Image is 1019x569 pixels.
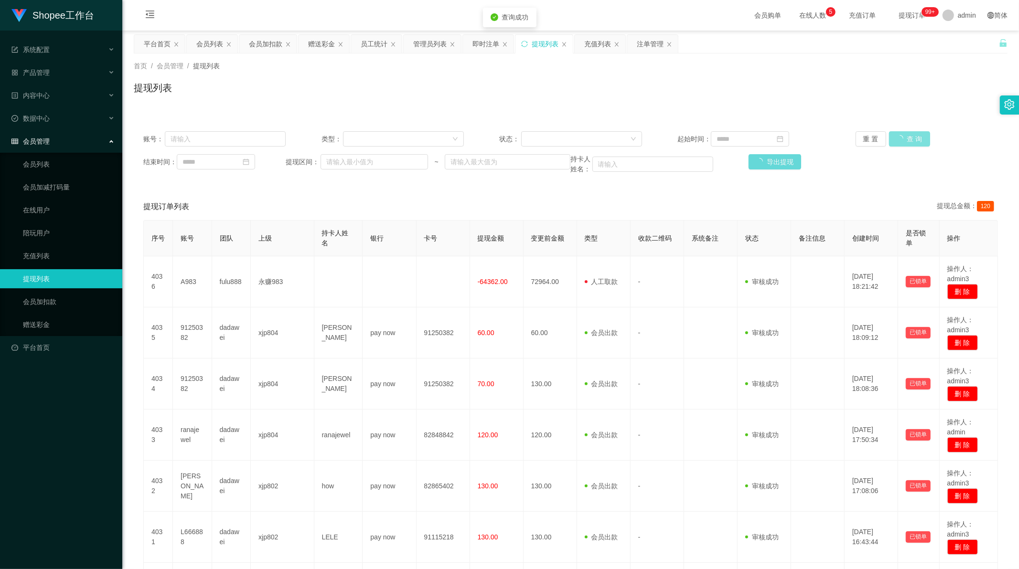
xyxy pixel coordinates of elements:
[11,138,18,145] i: 图标: table
[11,338,115,357] a: 图标: dashboard平台首页
[478,533,498,541] span: 130.00
[524,358,577,410] td: 130.00
[212,358,251,410] td: dadawei
[251,256,314,307] td: 永赚983
[585,533,618,541] span: 会员出款
[947,520,974,538] span: 操作人：admin3
[584,35,611,53] div: 充值列表
[11,69,18,76] i: 图标: appstore-o
[845,410,898,461] td: [DATE] 17:50:34
[314,461,363,512] td: how
[638,482,641,490] span: -
[499,134,521,144] span: 状态：
[11,11,94,19] a: Shopee工作台
[745,278,779,285] span: 审核成功
[249,35,282,53] div: 会员加扣款
[363,512,416,563] td: pay now
[777,136,783,142] i: 图标: calendar
[187,62,189,70] span: /
[212,256,251,307] td: fulu888
[947,386,978,401] button: 删 除
[585,234,598,242] span: 类型
[524,410,577,461] td: 120.00
[585,431,618,439] span: 会员出款
[852,234,879,242] span: 创建时间
[906,480,931,492] button: 已锁单
[314,307,363,358] td: [PERSON_NAME]
[745,533,779,541] span: 审核成功
[220,234,233,242] span: 团队
[906,327,931,338] button: 已锁单
[947,284,978,299] button: 删 除
[144,256,173,307] td: 4036
[450,42,455,47] i: 图标: close
[845,307,898,358] td: [DATE] 18:09:12
[165,131,286,147] input: 请输入
[478,329,494,337] span: 60.00
[977,201,994,211] span: 120
[23,178,115,197] a: 会员加减打码量
[745,431,779,439] span: 审核成功
[987,12,994,19] i: 图标: global
[11,9,27,22] img: logo.9652507e.png
[390,42,396,47] i: 图标: close
[173,410,212,461] td: ranajewel
[478,482,498,490] span: 130.00
[417,410,470,461] td: 82848842
[417,512,470,563] td: 91115218
[196,35,223,53] div: 会员列表
[428,157,445,167] span: ~
[144,512,173,563] td: 4031
[570,154,592,174] span: 持卡人姓名：
[363,307,416,358] td: pay now
[491,13,498,21] i: icon: check-circle
[143,157,177,167] span: 结束时间：
[144,35,171,53] div: 平台首页
[585,482,618,490] span: 会员出款
[151,234,165,242] span: 序号
[937,201,998,212] div: 提现总金额：
[692,234,719,242] span: 系统备注
[11,115,18,122] i: 图标: check-circle-o
[417,358,470,410] td: 91250382
[524,512,577,563] td: 130.00
[363,461,416,512] td: pay now
[947,418,974,436] span: 操作人：admin
[212,461,251,512] td: dadawei
[308,35,335,53] div: 赠送彩金
[947,488,978,504] button: 删 除
[285,42,291,47] i: 图标: close
[845,256,898,307] td: [DATE] 18:21:42
[947,265,974,283] span: 操作人：admin3
[314,512,363,563] td: LELE
[417,461,470,512] td: 82865402
[173,256,212,307] td: A983
[314,410,363,461] td: ranajewel
[251,512,314,563] td: xjp802
[585,278,618,285] span: 人工取款
[23,200,115,220] a: 在线用户
[524,256,577,307] td: 72964.00
[11,137,50,145] span: 会员管理
[794,12,831,19] span: 在线人数
[829,7,833,17] p: 5
[799,234,826,242] span: 备注信息
[524,307,577,358] td: 60.00
[173,358,212,410] td: 91250382
[157,62,183,70] span: 会员管理
[361,35,387,53] div: 员工统计
[894,12,930,19] span: 提现订单
[999,39,1008,47] i: 图标: unlock
[1004,99,1015,110] i: 图标: setting
[417,307,470,358] td: 91250382
[363,358,416,410] td: pay now
[906,276,931,287] button: 已锁单
[922,7,939,17] sup: 256
[11,46,50,53] span: 系统配置
[826,7,836,17] sup: 5
[638,380,641,388] span: -
[561,42,567,47] i: 图标: close
[906,378,931,390] button: 已锁单
[585,380,618,388] span: 会员出款
[181,234,194,242] span: 账号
